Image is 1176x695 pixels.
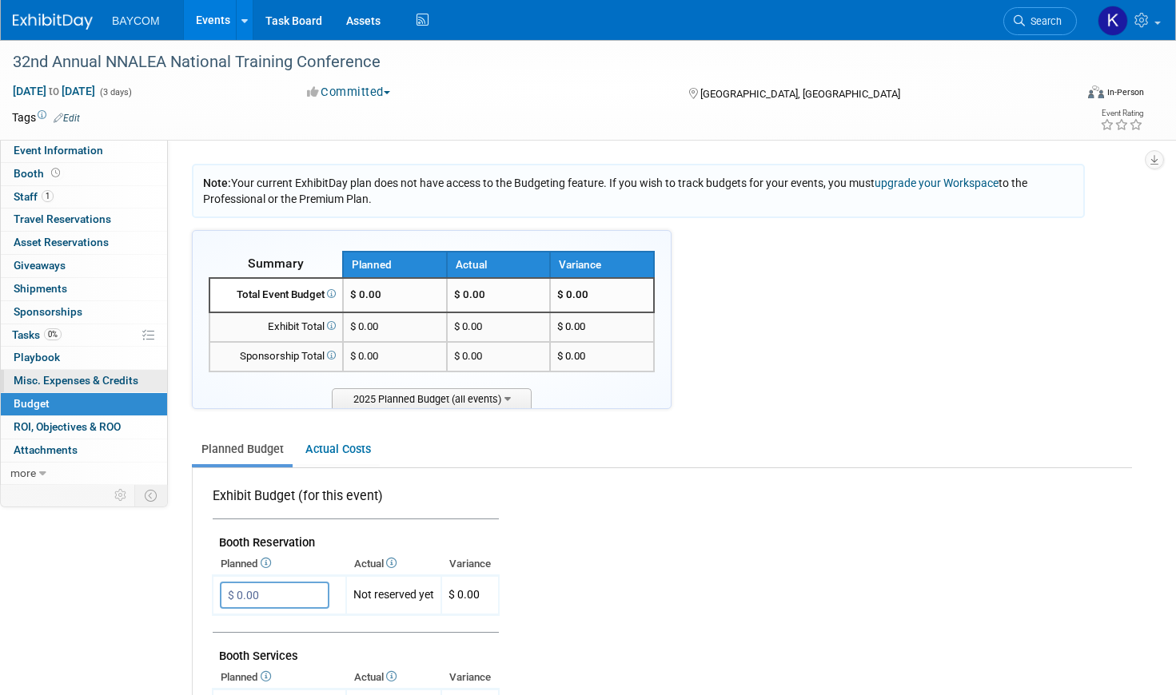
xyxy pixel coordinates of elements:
[203,177,231,189] span: Note:
[296,435,380,464] a: Actual Costs
[107,485,135,506] td: Personalize Event Tab Strip
[346,553,441,575] th: Actual
[135,485,168,506] td: Toggle Event Tabs
[248,256,304,271] span: Summary
[13,14,93,30] img: ExhibitDay
[1,439,167,462] a: Attachments
[12,84,96,98] span: [DATE] [DATE]
[448,588,480,601] span: $ 0.00
[1,140,167,162] a: Event Information
[1088,85,1104,98] img: Format-Inperson.png
[1,393,167,415] a: Budget
[447,312,551,342] td: $ 0.00
[203,177,1027,205] span: Your current ExhibitDay plan does not have access to the Budgeting feature. If you wish to track ...
[301,84,397,101] button: Committed
[332,388,532,408] span: 2025 Planned Budget (all events)
[1,255,167,277] a: Giveaways
[14,212,111,225] span: Travel Reservations
[217,320,336,335] div: Exhibit Total
[1098,6,1128,36] img: Kayla Novak
[14,236,109,248] span: Asset Reservations
[1,347,167,369] a: Playbook
[1,278,167,300] a: Shipments
[14,420,121,433] span: ROI, Objectives & ROO
[7,48,1048,77] div: 32nd Annual NNALEA National Training Conference
[1,370,167,392] a: Misc. Expenses & Credits
[44,328,62,340] span: 0%
[14,374,138,387] span: Misc. Expenses & Credits
[14,190,54,203] span: Staff
[112,14,160,27] span: BAYCOM
[14,351,60,363] span: Playbook
[14,397,50,410] span: Budget
[1,163,167,185] a: Booth
[12,328,62,341] span: Tasks
[14,282,67,295] span: Shipments
[1003,7,1077,35] a: Search
[1,232,167,254] a: Asset Reservations
[42,190,54,202] span: 1
[346,576,441,615] td: Not reserved yet
[700,88,900,100] span: [GEOGRAPHIC_DATA], [GEOGRAPHIC_DATA]
[346,666,441,689] th: Actual
[441,553,499,575] th: Variance
[1,186,167,208] a: Staff1
[350,320,378,332] span: $ 0.00
[46,85,62,97] span: to
[1,208,167,231] a: Travel Reservations
[350,350,378,362] span: $ 0.00
[213,633,499,667] td: Booth Services
[1,301,167,324] a: Sponsorships
[557,320,585,332] span: $ 0.00
[343,252,447,278] th: Planned
[441,666,499,689] th: Variance
[1025,15,1062,27] span: Search
[557,288,588,300] span: $ 0.00
[1100,109,1143,117] div: Event Rating
[54,113,80,124] a: Edit
[14,144,103,157] span: Event Information
[1,324,167,347] a: Tasks0%
[98,87,132,97] span: (3 days)
[14,305,82,318] span: Sponsorships
[350,288,381,300] span: $ 0.00
[10,467,36,479] span: more
[447,278,551,312] td: $ 0.00
[217,349,336,364] div: Sponsorship Total
[192,435,293,464] a: Planned Budget
[975,83,1144,107] div: Event Format
[447,252,551,278] th: Actual
[550,252,654,278] th: Variance
[1,463,167,485] a: more
[217,288,336,303] div: Total Event Budget
[213,666,346,689] th: Planned
[14,259,66,272] span: Giveaways
[1,416,167,439] a: ROI, Objectives & ROO
[1106,86,1144,98] div: In-Person
[14,443,78,456] span: Attachments
[48,167,63,179] span: Booth not reserved yet
[14,167,63,180] span: Booth
[213,519,499,554] td: Booth Reservation
[213,487,492,514] div: Exhibit Budget (for this event)
[557,350,585,362] span: $ 0.00
[213,553,346,575] th: Planned
[12,109,80,125] td: Tags
[447,342,551,371] td: $ 0.00
[875,177,999,189] a: upgrade your Workspace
